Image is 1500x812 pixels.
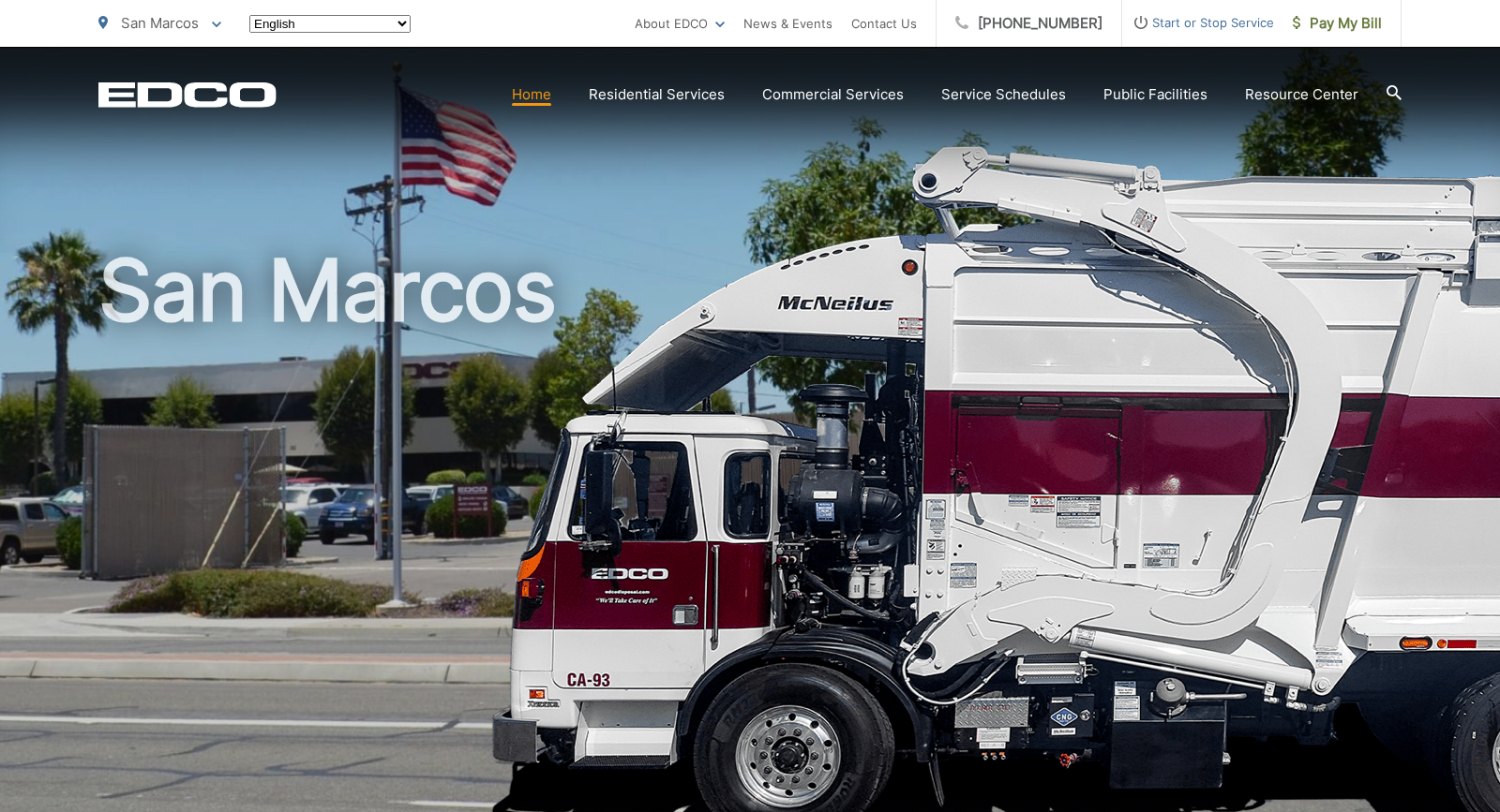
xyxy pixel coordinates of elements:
[121,14,199,32] span: San Marcos
[743,12,832,35] a: News & Events
[1245,83,1358,106] a: Resource Center
[1103,83,1207,106] a: Public Facilities
[635,12,725,35] a: About EDCO
[1293,12,1382,35] span: Pay My Bill
[762,83,904,106] a: Commercial Services
[941,83,1066,106] a: Service Schedules
[98,81,277,108] a: EDCD logo. Return to the homepage.
[589,83,725,106] a: Residential Services
[249,15,411,33] select: Select a language
[512,83,551,106] a: Home
[851,12,917,35] a: Contact Us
